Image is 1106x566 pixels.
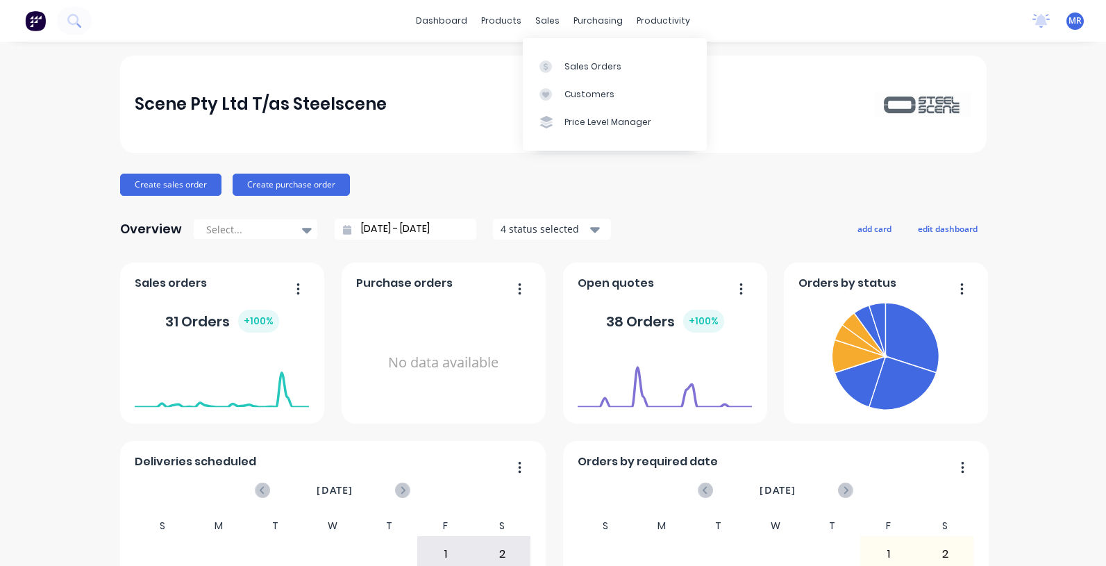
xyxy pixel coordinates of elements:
[120,215,182,243] div: Overview
[523,81,707,108] a: Customers
[409,10,474,31] a: dashboard
[165,310,279,333] div: 31 Orders
[567,10,630,31] div: purchasing
[417,516,474,536] div: F
[683,310,724,333] div: + 100 %
[474,10,528,31] div: products
[238,310,279,333] div: + 100 %
[356,275,453,292] span: Purchase orders
[916,516,973,536] div: S
[803,516,860,536] div: T
[564,116,651,128] div: Price Level Manager
[860,516,917,536] div: F
[606,310,724,333] div: 38 Orders
[135,275,207,292] span: Sales orders
[564,88,614,101] div: Customers
[120,174,221,196] button: Create sales order
[501,222,588,236] div: 4 status selected
[493,219,611,240] button: 4 status selected
[874,92,971,116] img: Scene Pty Ltd T/as Steelscene
[578,275,654,292] span: Open quotes
[564,60,621,73] div: Sales Orders
[798,275,896,292] span: Orders by status
[528,10,567,31] div: sales
[191,516,248,536] div: M
[360,516,417,536] div: T
[634,516,691,536] div: M
[304,516,361,536] div: W
[134,516,191,536] div: S
[630,10,697,31] div: productivity
[690,516,747,536] div: T
[356,297,530,428] div: No data available
[247,516,304,536] div: T
[135,90,387,118] div: Scene Pty Ltd T/as Steelscene
[25,10,46,31] img: Factory
[317,483,353,498] span: [DATE]
[848,219,900,238] button: add card
[747,516,804,536] div: W
[233,174,350,196] button: Create purchase order
[577,516,634,536] div: S
[523,52,707,80] a: Sales Orders
[474,516,530,536] div: S
[523,108,707,136] a: Price Level Manager
[760,483,796,498] span: [DATE]
[1069,15,1082,27] span: MR
[909,219,987,238] button: edit dashboard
